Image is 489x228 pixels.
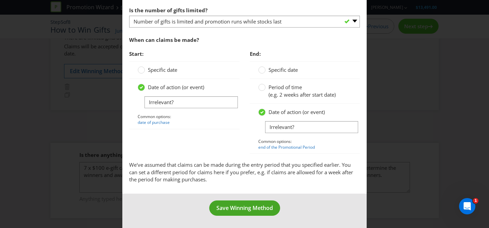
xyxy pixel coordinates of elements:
a: date of purchase [138,119,170,125]
span: Date of action (or event) [148,84,204,91]
span: Is the number of gifts limited? [129,7,208,14]
span: Specific date [148,66,177,73]
span: 1 [473,198,478,203]
span: Period of time [269,84,302,91]
a: end of the Promotional Period [258,144,315,150]
span: Start: [129,50,143,57]
p: We've assumed that claims can be made during the entry period that you specified earlier. You can... [129,161,360,183]
iframe: Intercom live chat [459,198,475,214]
button: Save Winning Method [209,200,280,216]
span: Common options: [258,139,292,144]
span: Specific date [269,66,298,73]
span: End: [250,50,261,57]
span: Common options: [138,114,171,119]
span: Save Winning Method [216,204,273,212]
span: (e.g. 2 weeks after start date) [269,91,336,98]
span: When can claims be made? [129,36,199,43]
span: Date of action (or event) [269,109,325,115]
